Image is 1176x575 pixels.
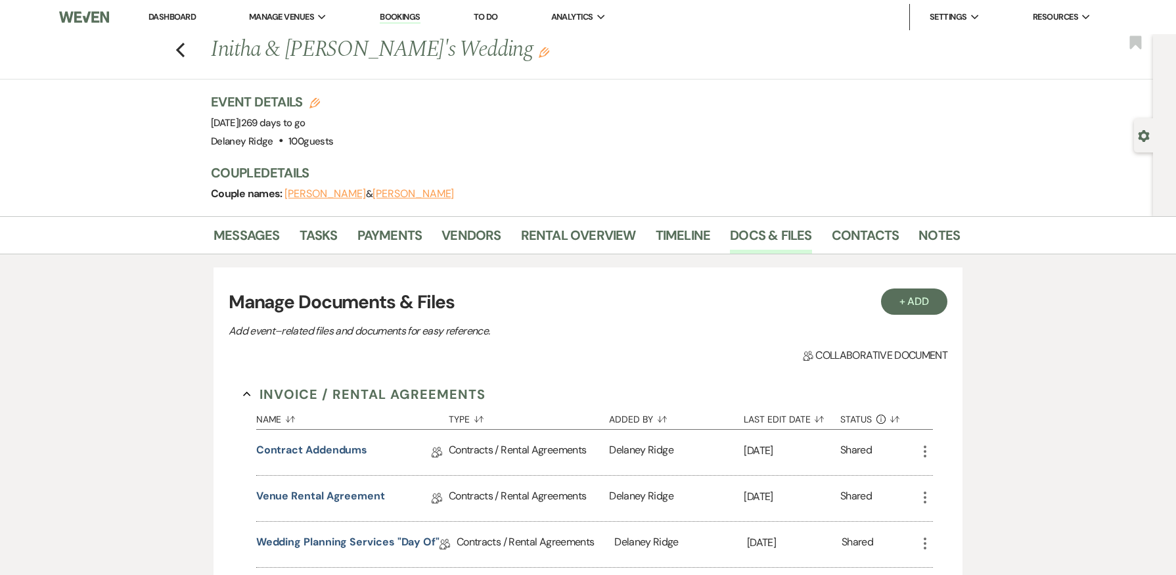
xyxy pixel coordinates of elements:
a: Messages [214,225,280,254]
a: Venue Rental Agreement [256,488,385,509]
button: Added By [609,404,744,429]
h3: Manage Documents & Files [229,288,947,316]
img: Weven Logo [59,3,109,31]
p: [DATE] [747,534,842,551]
span: Analytics [551,11,593,24]
button: Edit [539,46,549,58]
a: Dashboard [148,11,196,22]
button: Status [840,404,917,429]
a: Tasks [300,225,338,254]
a: Bookings [380,11,420,24]
span: Couple names: [211,187,284,200]
a: Contacts [832,225,899,254]
span: Delaney Ridge [211,135,273,148]
p: [DATE] [744,442,840,459]
a: To Do [474,11,498,22]
span: 100 guests [288,135,333,148]
div: Delaney Ridge [614,522,747,567]
h3: Event Details [211,93,333,111]
a: Notes [918,225,960,254]
div: Delaney Ridge [609,476,744,521]
p: [DATE] [744,488,840,505]
button: [PERSON_NAME] [284,189,366,199]
span: Settings [930,11,967,24]
span: Collaborative document [803,348,947,363]
p: Add event–related files and documents for easy reference. [229,323,689,340]
div: Contracts / Rental Agreements [449,430,609,475]
span: Manage Venues [249,11,314,24]
a: Contract Addendums [256,442,368,463]
button: Last Edit Date [744,404,840,429]
button: Open lead details [1138,129,1150,141]
a: Vendors [441,225,501,254]
div: Shared [840,488,872,509]
button: Name [256,404,449,429]
h1: Initha & [PERSON_NAME]'s Wedding [211,34,800,66]
span: & [284,187,454,200]
div: Shared [842,534,873,555]
div: Contracts / Rental Agreements [449,476,609,521]
button: Type [449,404,609,429]
button: Invoice / Rental Agreements [243,384,486,404]
a: Docs & Files [730,225,811,254]
a: Payments [357,225,422,254]
span: [DATE] [211,116,305,129]
div: Delaney Ridge [609,430,744,475]
span: 269 days to go [241,116,305,129]
a: Timeline [656,225,711,254]
div: Contracts / Rental Agreements [457,522,614,567]
button: + Add [881,288,948,315]
button: [PERSON_NAME] [373,189,454,199]
a: Wedding Planning Services "Day Of" [256,534,440,555]
a: Rental Overview [521,225,636,254]
h3: Couple Details [211,164,947,182]
span: | [238,116,305,129]
div: Shared [840,442,872,463]
span: Status [840,415,872,424]
span: Resources [1033,11,1078,24]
